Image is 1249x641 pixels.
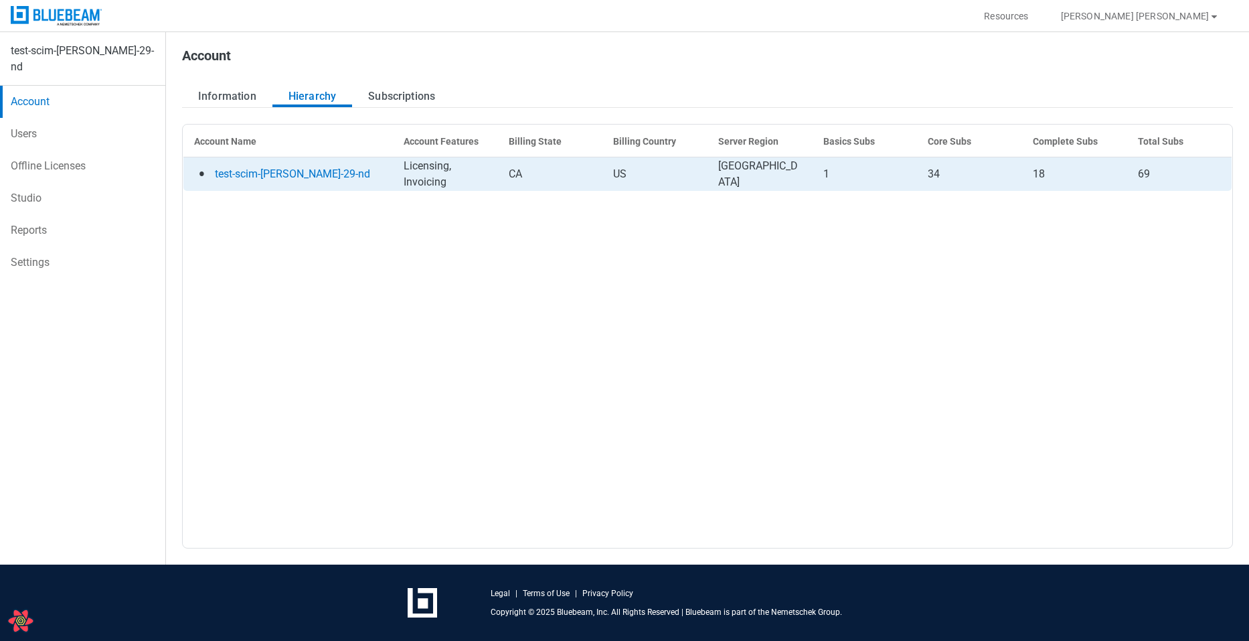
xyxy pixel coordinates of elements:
td: CA [498,157,603,192]
button: [PERSON_NAME] [PERSON_NAME] [1045,5,1236,27]
button: Subscriptions [352,86,451,107]
div: test-scim-[PERSON_NAME]-29-nd [11,43,155,75]
td: 18 [1022,157,1127,192]
a: test-scim-[PERSON_NAME]-29-nd [215,167,370,181]
button: Open React Query Devtools [7,608,34,634]
td: [GEOGRAPHIC_DATA] [707,157,813,192]
a: Legal [491,588,510,599]
div: | | [491,588,633,599]
button: Hierarchy [272,86,352,107]
td: 1 [813,157,918,192]
td: US [602,157,707,192]
button: Information [182,86,272,107]
button: Resources [968,5,1044,27]
td: 34 [917,157,1022,192]
p: Copyright © 2025 Bluebeam, Inc. All Rights Reserved | Bluebeam is part of the Nemetschek Group. [491,607,842,618]
a: Terms of Use [523,588,570,599]
a: Privacy Policy [582,588,633,599]
td: Licensing, Invoicing [393,157,498,192]
div: • [198,166,205,182]
table: bb-data-table [183,125,1232,192]
h1: Account [182,48,231,70]
td: 69 [1127,157,1232,192]
img: Bluebeam, Inc. [11,6,102,25]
